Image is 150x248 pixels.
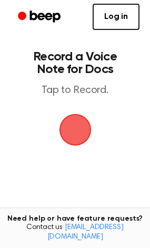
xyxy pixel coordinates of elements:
[19,50,131,76] h1: Record a Voice Note for Docs
[11,7,70,27] a: Beep
[19,84,131,97] p: Tap to Record.
[6,223,144,242] span: Contact us
[59,114,91,146] img: Beep Logo
[93,4,139,30] a: Log in
[47,224,124,241] a: [EMAIL_ADDRESS][DOMAIN_NAME]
